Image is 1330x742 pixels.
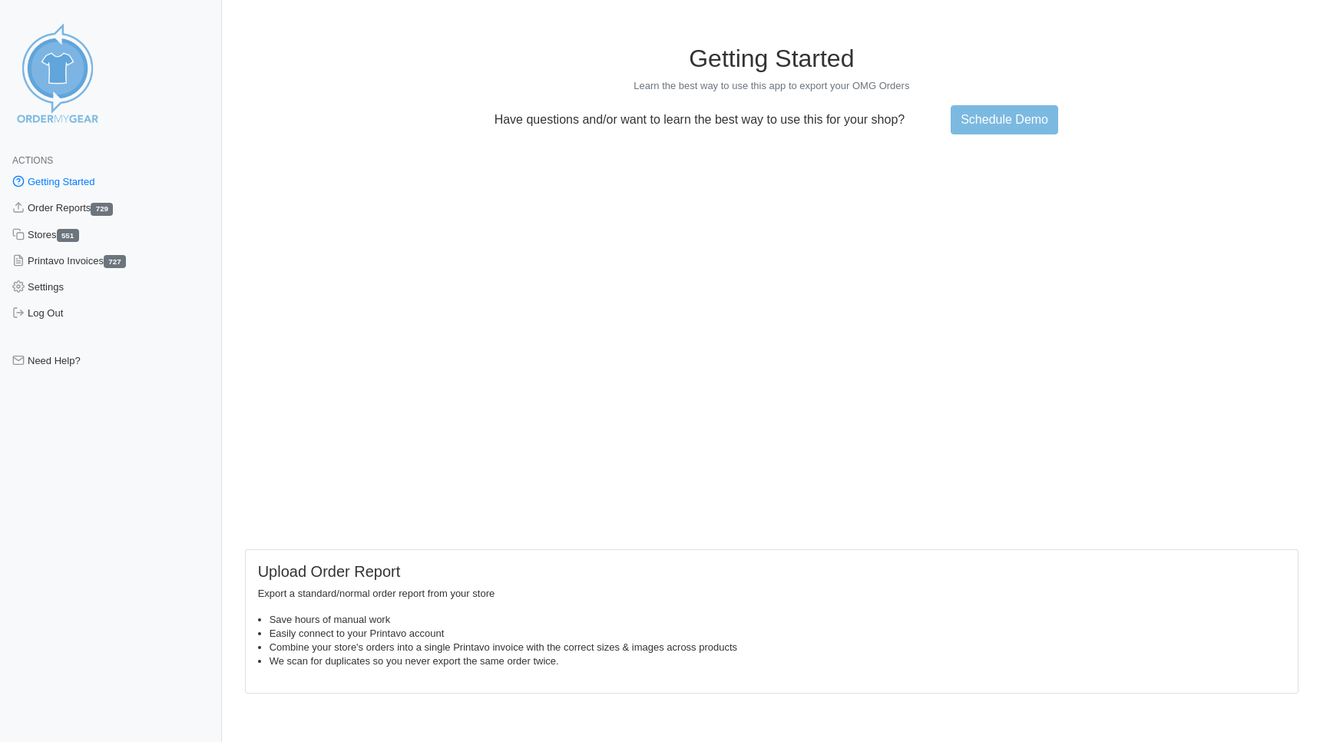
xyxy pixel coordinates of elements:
[270,627,1285,641] li: Easily connect to your Printavo account
[258,587,1285,601] p: Export a standard/normal order report from your store
[245,44,1299,73] h1: Getting Started
[57,229,79,242] span: 551
[270,654,1285,668] li: We scan for duplicates so you never export the same order twice.
[245,79,1299,93] p: Learn the best way to use this app to export your OMG Orders
[485,113,915,127] p: Have questions and/or want to learn the best way to use this for your shop?
[270,613,1285,627] li: Save hours of manual work
[270,641,1285,654] li: Combine your store's orders into a single Printavo invoice with the correct sizes & images across...
[104,255,126,268] span: 727
[951,105,1058,134] a: Schedule Demo
[12,155,53,166] span: Actions
[258,562,1285,581] h5: Upload Order Report
[91,203,113,216] span: 729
